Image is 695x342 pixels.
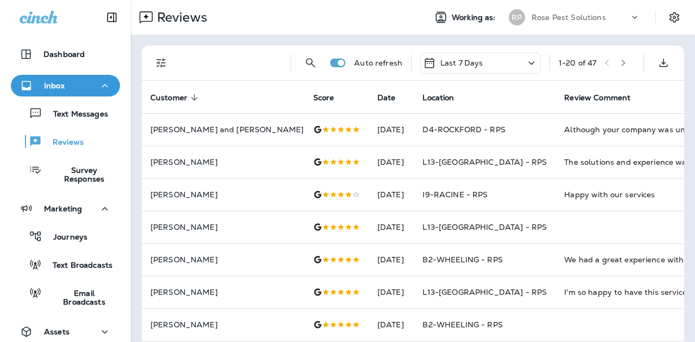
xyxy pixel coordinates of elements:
[369,178,414,211] td: [DATE]
[42,233,87,243] p: Journeys
[422,255,502,264] span: B2-WHEELING - RPS
[422,287,547,297] span: L13-[GEOGRAPHIC_DATA] - RPS
[369,146,414,178] td: [DATE]
[11,198,120,220] button: Marketing
[313,93,334,102] span: Score
[564,93,630,102] span: Review Comment
[150,255,296,264] p: [PERSON_NAME]
[97,7,127,28] button: Collapse Sidebar
[150,288,296,296] p: [PERSON_NAME]
[653,52,674,74] button: Export as CSV
[377,93,396,102] span: Date
[509,9,525,25] div: RP
[150,158,296,166] p: [PERSON_NAME]
[11,225,120,248] button: Journeys
[452,13,498,22] span: Working as:
[153,9,207,25] p: Reviews
[11,102,120,125] button: Text Messages
[564,93,645,102] span: Review Comment
[150,125,296,134] p: [PERSON_NAME] and [PERSON_NAME]
[300,52,321,74] button: Search Reviews
[369,211,414,243] td: [DATE]
[150,320,296,329] p: [PERSON_NAME]
[11,43,120,65] button: Dashboard
[44,327,69,336] p: Assets
[369,113,414,146] td: [DATE]
[42,166,116,183] p: Survey Responses
[42,261,112,271] p: Text Broadcasts
[313,93,349,102] span: Score
[422,93,454,102] span: Location
[42,289,116,306] p: Email Broadcasts
[42,138,84,148] p: Reviews
[354,59,402,67] p: Auto refresh
[11,158,120,188] button: Survey Responses
[150,52,172,74] button: Filters
[422,93,468,102] span: Location
[11,281,120,311] button: Email Broadcasts
[422,190,488,199] span: I9-RACINE - RPS
[43,50,85,59] p: Dashboard
[665,8,684,27] button: Settings
[44,204,82,213] p: Marketing
[150,190,296,199] p: [PERSON_NAME]
[369,243,414,276] td: [DATE]
[532,13,606,22] p: Rose Pest Solutions
[422,125,505,134] span: D4-ROCKFORD - RPS
[44,81,65,90] p: Inbox
[422,222,547,232] span: L13-[GEOGRAPHIC_DATA] - RPS
[369,276,414,308] td: [DATE]
[422,320,502,330] span: B2-WHEELING - RPS
[150,93,201,102] span: Customer
[422,157,547,167] span: L13-[GEOGRAPHIC_DATA] - RPS
[11,75,120,96] button: Inbox
[440,59,483,67] p: Last 7 Days
[11,253,120,276] button: Text Broadcasts
[559,59,596,67] div: 1 - 20 of 47
[42,109,108,120] p: Text Messages
[377,93,410,102] span: Date
[150,223,296,231] p: [PERSON_NAME]
[369,308,414,341] td: [DATE]
[11,130,120,153] button: Reviews
[150,93,187,102] span: Customer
